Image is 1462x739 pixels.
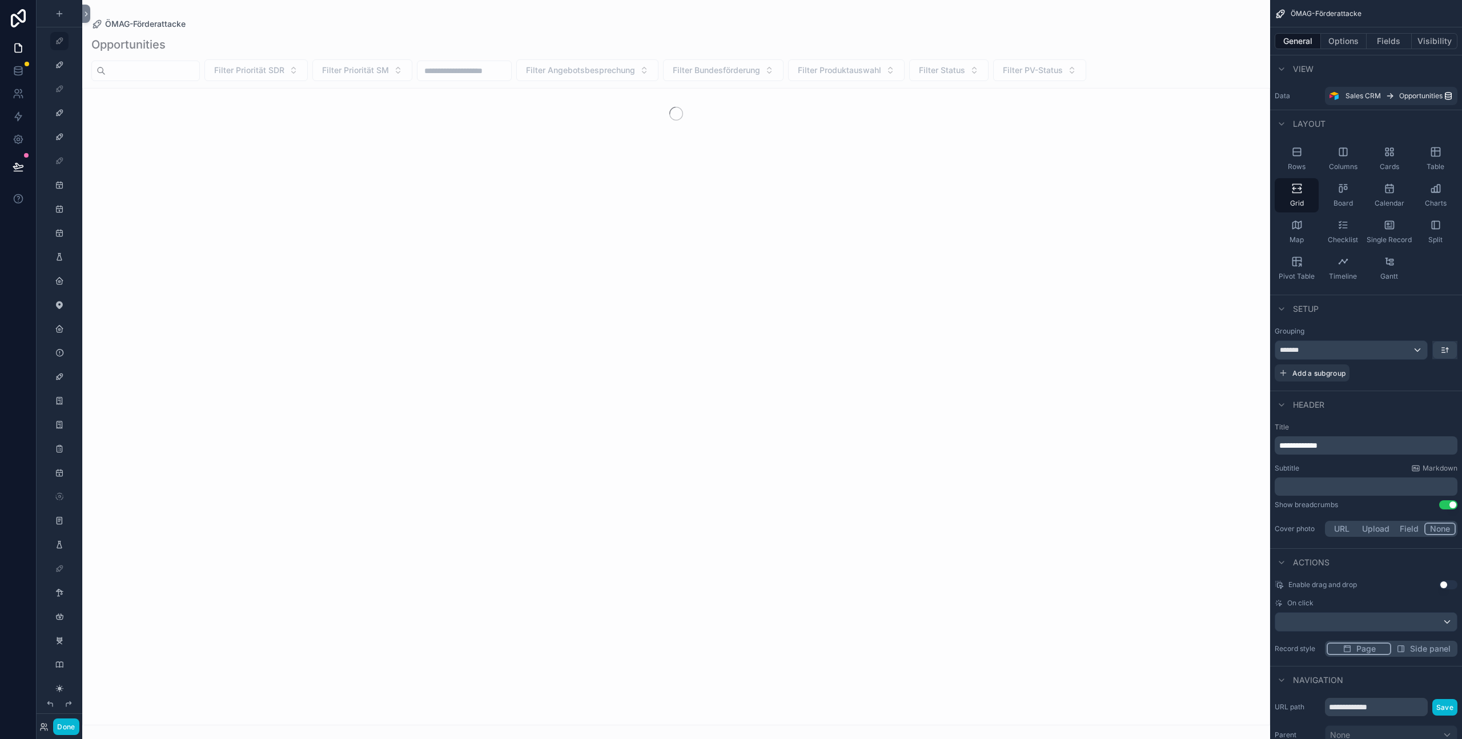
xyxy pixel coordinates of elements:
[1410,643,1451,654] span: Side panel
[1412,33,1457,49] button: Visibility
[1321,142,1365,176] button: Columns
[1290,235,1304,244] span: Map
[1367,235,1412,244] span: Single Record
[1275,178,1319,212] button: Grid
[1334,199,1353,208] span: Board
[1367,142,1411,176] button: Cards
[1275,644,1320,653] label: Record style
[1411,464,1457,473] a: Markdown
[1293,674,1343,686] span: Navigation
[1288,162,1306,171] span: Rows
[1325,87,1457,105] a: Sales CRMOpportunities
[1395,523,1425,535] button: Field
[1275,477,1457,496] div: scrollable content
[1293,399,1324,411] span: Header
[1275,436,1457,455] div: scrollable content
[1279,272,1315,281] span: Pivot Table
[1432,699,1457,716] button: Save
[1367,215,1411,249] button: Single Record
[1327,523,1357,535] button: URL
[1367,33,1412,49] button: Fields
[1291,9,1361,18] span: ÖMAG-Förderattacke
[1413,215,1457,249] button: Split
[1425,199,1447,208] span: Charts
[1275,251,1319,286] button: Pivot Table
[1321,215,1365,249] button: Checklist
[1288,580,1357,589] span: Enable drag and drop
[1357,523,1395,535] button: Upload
[1275,464,1299,473] label: Subtitle
[1413,178,1457,212] button: Charts
[1367,178,1411,212] button: Calendar
[1321,178,1365,212] button: Board
[1275,142,1319,176] button: Rows
[1321,251,1365,286] button: Timeline
[1275,215,1319,249] button: Map
[1290,199,1304,208] span: Grid
[1293,303,1319,315] span: Setup
[1275,364,1349,381] button: Add a subgroup
[1287,599,1314,608] span: On click
[1293,63,1314,75] span: View
[1328,235,1358,244] span: Checklist
[1399,91,1443,101] span: Opportunities
[1329,162,1357,171] span: Columns
[1293,118,1326,130] span: Layout
[1367,251,1411,286] button: Gantt
[1375,199,1404,208] span: Calendar
[1427,162,1444,171] span: Table
[1413,142,1457,176] button: Table
[1423,464,1457,473] span: Markdown
[1345,91,1381,101] span: Sales CRM
[1330,91,1339,101] img: Airtable Logo
[1292,369,1345,377] span: Add a subgroup
[1293,557,1330,568] span: Actions
[1275,702,1320,712] label: URL path
[1275,33,1321,49] button: General
[1275,500,1338,509] div: Show breadcrumbs
[1275,423,1457,432] label: Title
[1380,162,1399,171] span: Cards
[1380,272,1398,281] span: Gantt
[1356,643,1376,654] span: Page
[1275,524,1320,533] label: Cover photo
[1321,33,1367,49] button: Options
[1428,235,1443,244] span: Split
[1424,523,1456,535] button: None
[1329,272,1357,281] span: Timeline
[1275,91,1320,101] label: Data
[53,718,79,735] button: Done
[1275,327,1304,336] label: Grouping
